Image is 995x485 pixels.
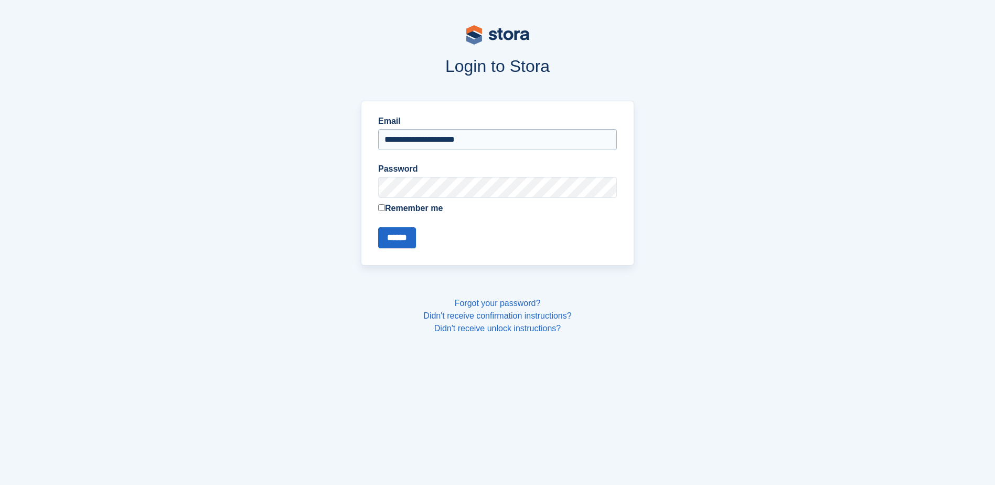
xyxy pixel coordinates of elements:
[378,115,617,128] label: Email
[378,163,617,175] label: Password
[455,299,541,308] a: Forgot your password?
[161,57,834,76] h1: Login to Stora
[378,204,385,211] input: Remember me
[378,202,617,215] label: Remember me
[423,311,571,320] a: Didn't receive confirmation instructions?
[434,324,561,333] a: Didn't receive unlock instructions?
[466,25,529,45] img: stora-logo-53a41332b3708ae10de48c4981b4e9114cc0af31d8433b30ea865607fb682f29.svg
